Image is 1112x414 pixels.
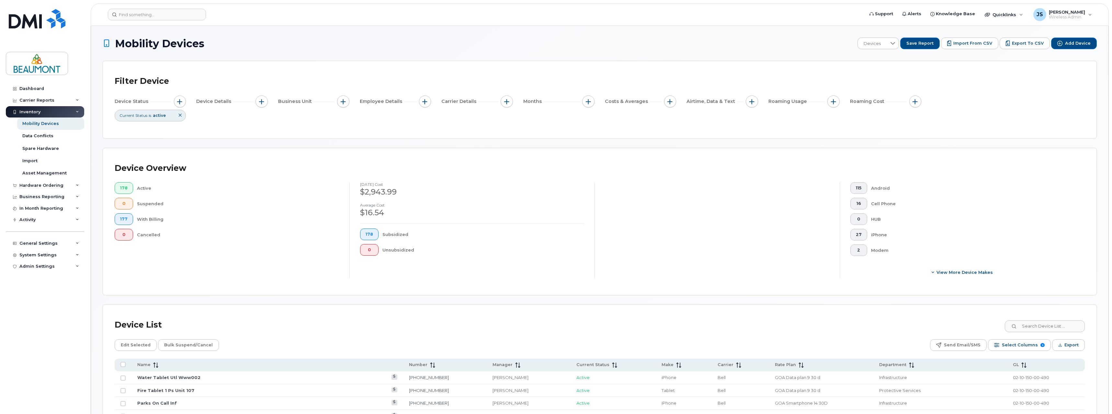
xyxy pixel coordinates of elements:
span: 0 [366,247,373,252]
a: View Last Bill [391,400,398,405]
div: $16.54 [360,207,584,218]
div: Active [137,182,339,194]
button: 115 [850,182,867,194]
button: 27 [850,229,867,241]
span: Active [576,388,590,393]
span: Manager [493,362,513,368]
span: Add Device [1065,40,1091,46]
div: HUB [871,213,1075,225]
button: 178 [115,182,133,194]
a: [PHONE_NUMBER] [409,388,449,393]
span: Active [576,375,590,380]
div: Device Overview [115,160,186,177]
span: Department [879,362,906,368]
span: Costs & Averages [605,98,650,105]
span: Bell [718,400,726,406]
button: Import from CSV [941,38,998,49]
button: Export to CSV [1000,38,1050,49]
span: Select Columns [1002,340,1038,350]
span: Carrier [718,362,733,368]
h4: Average cost [360,203,584,207]
span: Export [1064,340,1079,350]
span: Current Status [119,113,147,118]
span: Devices [858,38,887,50]
span: 2 [856,248,862,253]
span: Protective Services [879,388,921,393]
span: 02-10-150-00-490 [1013,375,1049,380]
span: 178 [366,232,373,237]
span: Employee Details [360,98,404,105]
span: Make [662,362,674,368]
div: Modem [871,244,1075,256]
span: 16 [856,201,862,206]
span: View More Device Makes [936,269,993,275]
button: 178 [360,229,379,240]
span: iPhone [662,400,676,406]
a: [PHONE_NUMBER] [409,400,449,406]
span: 0 [856,217,862,222]
span: 115 [856,185,862,191]
button: 2 [850,244,867,256]
button: Export [1052,339,1085,351]
span: Airtime, Data & Text [686,98,737,105]
div: [PERSON_NAME] [493,400,565,406]
span: Active [576,400,590,406]
button: Bulk Suspend/Cancel [158,339,219,351]
span: Save Report [906,40,934,46]
span: GOA Smartphone 14 30D [775,400,828,406]
span: Device Details [196,98,233,105]
button: 0 [115,229,133,241]
span: Infrastructure [879,375,907,380]
span: GOA Data plan 9 30 d [775,375,820,380]
button: 0 [115,198,133,209]
div: $2,943.99 [360,186,584,197]
button: 0 [360,244,379,256]
button: Select Columns 9 [988,339,1051,351]
button: Add Device [1051,38,1097,49]
div: Cell Phone [871,198,1075,209]
a: Water Tablet Utl Www002 [137,375,200,380]
span: Send Email/SMS [944,340,981,350]
span: Import from CSV [953,40,992,46]
span: 27 [856,232,862,237]
a: Parks On Call Inf [137,400,177,406]
div: With Billing [137,213,339,225]
span: Current Status [576,362,609,368]
button: Edit Selected [115,339,157,351]
span: Months [523,98,544,105]
button: Save Report [900,38,940,49]
div: Device List [115,317,162,333]
span: GL [1013,362,1019,368]
span: 178 [120,185,128,191]
div: iPhone [871,229,1075,241]
a: Fire Tablet 1 Ps Unit 107 [137,388,194,393]
button: 177 [115,213,133,225]
button: View More Device Makes [850,266,1074,278]
span: 177 [120,217,128,222]
span: 0 [120,232,128,237]
div: Cancelled [137,229,339,241]
span: Tablet [662,388,675,393]
a: View Last Bill [391,375,398,379]
span: Edit Selected [121,340,151,350]
span: is [149,113,151,118]
a: [PHONE_NUMBER] [409,375,449,380]
span: Bulk Suspend/Cancel [164,340,213,350]
div: Suspended [137,198,339,209]
span: Business Unit [278,98,314,105]
div: Filter Device [115,73,169,90]
span: 02-10-150-00-490 [1013,400,1049,406]
span: Carrier Details [441,98,478,105]
span: 9 [1040,343,1045,347]
span: Bell [718,375,726,380]
a: View Last Bill [391,387,398,392]
input: Search Device List ... [1005,320,1085,332]
button: 0 [850,213,867,225]
div: Unsubsidized [382,244,584,256]
div: Android [871,182,1075,194]
span: GOA Data plan 9 30 d [775,388,820,393]
span: Infrastructure [879,400,907,406]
